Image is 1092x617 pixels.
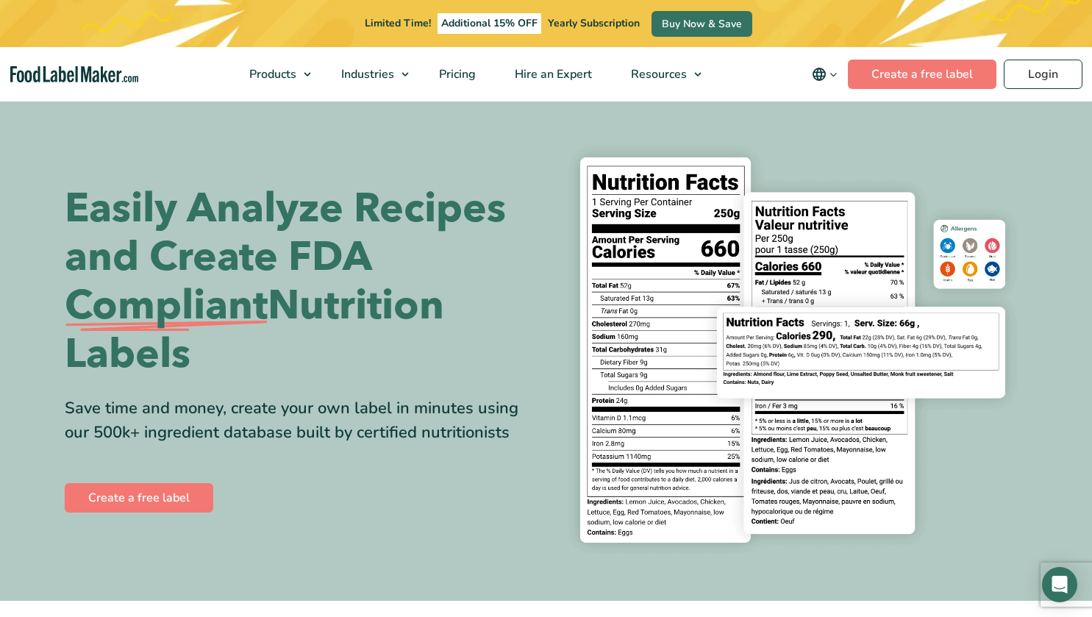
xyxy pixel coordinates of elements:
span: Hire an Expert [510,66,593,82]
span: Resources [627,66,688,82]
a: Industries [322,47,416,101]
span: Yearly Subscription [548,16,640,30]
a: Buy Now & Save [652,11,752,37]
span: Compliant [65,282,268,330]
h1: Easily Analyze Recipes and Create FDA Nutrition Labels [65,185,535,379]
span: Additional 15% OFF [438,13,541,34]
a: Create a free label [848,60,996,89]
a: Resources [612,47,709,101]
span: Limited Time! [365,16,431,30]
a: Products [230,47,318,101]
div: Open Intercom Messenger [1042,567,1077,602]
span: Industries [337,66,396,82]
a: Login [1004,60,1082,89]
span: Pricing [435,66,477,82]
a: Pricing [420,47,492,101]
div: Save time and money, create your own label in minutes using our 500k+ ingredient database built b... [65,396,535,445]
a: Create a free label [65,483,213,513]
span: Products [245,66,298,82]
a: Hire an Expert [496,47,608,101]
